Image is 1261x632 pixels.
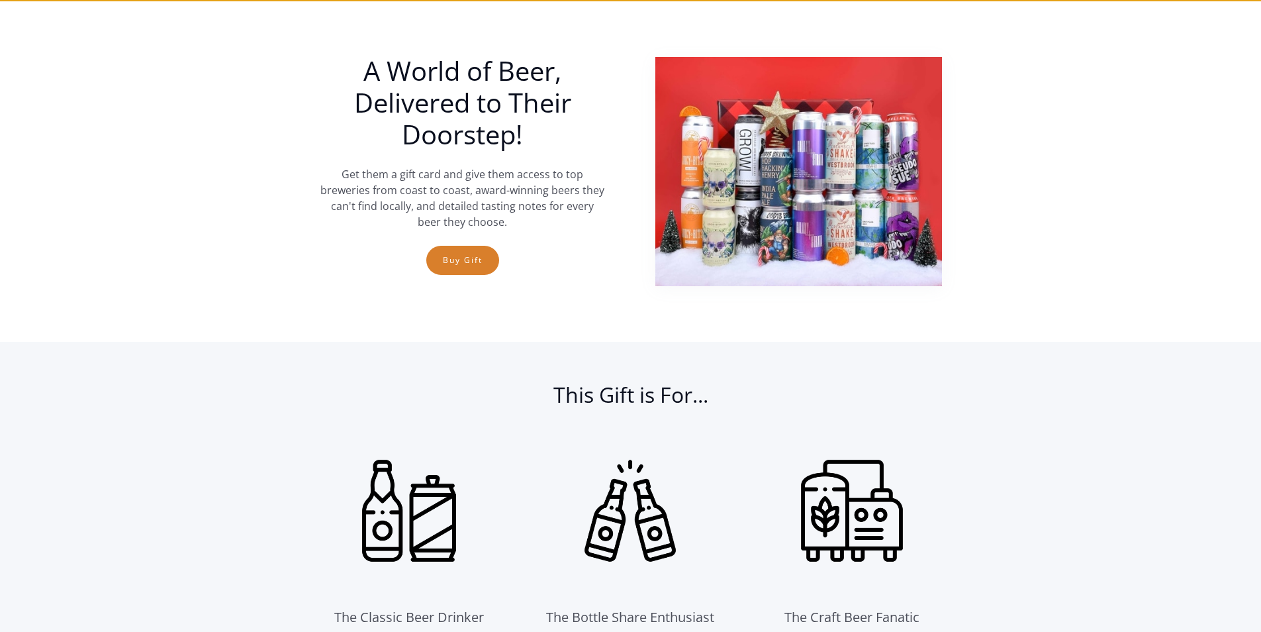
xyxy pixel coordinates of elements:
a: Buy Gift [426,246,499,275]
p: Get them a gift card and give them access to top breweries from coast to coast, award-winning bee... [320,166,606,230]
div: The Classic Beer Drinker [334,607,484,628]
h1: A World of Beer, Delivered to Their Doorstep! [320,55,606,150]
div: The Bottle Share Enthusiast [546,607,714,628]
h2: This Gift is For... [320,382,942,421]
div: The Craft Beer Fanatic [784,607,919,628]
